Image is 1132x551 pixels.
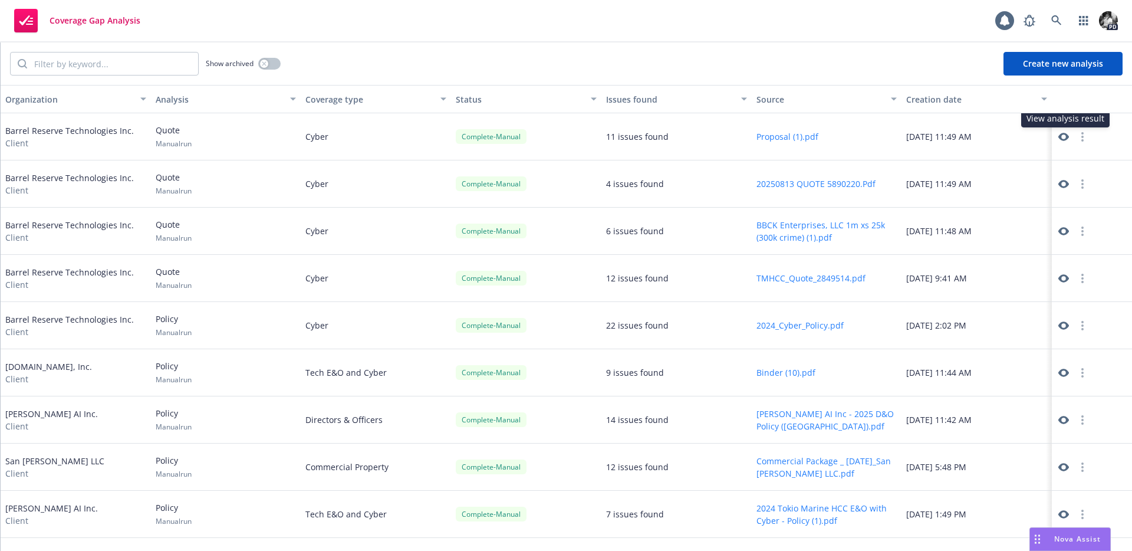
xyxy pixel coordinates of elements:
[156,422,192,432] span: Manual run
[156,407,192,432] div: Policy
[456,507,526,522] div: Complete - Manual
[756,272,866,284] button: TMHCC_Quote_2849514.pdf
[301,349,451,396] div: Tech E&O and Cyber
[5,502,98,527] div: [PERSON_NAME] AI Inc.
[5,514,98,527] span: Client
[901,491,1052,538] div: [DATE] 1:49 PM
[156,469,192,479] span: Manual run
[901,113,1052,160] div: [DATE] 11:49 AM
[9,4,145,37] a: Coverage Gap Analysis
[156,265,192,290] div: Quote
[305,93,433,106] div: Coverage type
[1099,11,1118,30] img: photo
[301,85,451,113] button: Coverage type
[5,455,104,480] div: San [PERSON_NAME] LLC
[606,93,734,106] div: Issues found
[606,508,664,520] div: 7 issues found
[756,319,844,332] button: 2024_Cyber_Policy.pdf
[606,130,669,143] div: 11 issues found
[756,502,897,527] button: 2024 Tokio Marine HCC E&O with Cyber - Policy (1).pdf
[1054,534,1101,544] span: Nova Assist
[301,208,451,255] div: Cyber
[756,366,815,379] button: Binder (10).pdf
[156,139,192,149] span: Manual run
[906,93,1034,106] div: Creation date
[456,271,526,286] div: Complete - Manual
[901,160,1052,208] div: [DATE] 11:49 AM
[606,272,669,284] div: 12 issues found
[5,420,98,432] span: Client
[156,233,192,243] span: Manual run
[456,460,526,474] div: Complete - Manual
[156,218,192,243] div: Quote
[901,302,1052,349] div: [DATE] 2:02 PM
[456,176,526,191] div: Complete - Manual
[901,396,1052,444] div: [DATE] 11:42 AM
[301,160,451,208] div: Cyber
[456,412,526,427] div: Complete - Manual
[606,461,669,473] div: 12 issues found
[456,318,526,333] div: Complete - Manual
[5,313,134,338] div: Barrel Reserve Technologies Inc.
[752,85,902,113] button: Source
[156,516,192,526] span: Manual run
[456,129,526,144] div: Complete - Manual
[1021,109,1110,127] div: View analysis result
[756,455,897,480] button: Commercial Package _ [DATE]_San [PERSON_NAME] LLC.pdf
[301,444,451,491] div: Commercial Property
[156,280,192,290] span: Manual run
[451,85,601,113] button: Status
[1030,528,1045,550] div: Drag to move
[601,85,752,113] button: Issues found
[1003,52,1123,76] button: Create new analysis
[156,454,192,479] div: Policy
[5,219,134,244] div: Barrel Reserve Technologies Inc.
[5,124,134,149] div: Barrel Reserve Technologies Inc.
[606,366,664,379] div: 9 issues found
[1018,9,1041,32] a: Report a Bug
[18,59,27,68] svg: Search
[156,360,192,385] div: Policy
[151,85,301,113] button: Analysis
[901,349,1052,396] div: [DATE] 11:44 AM
[5,266,134,291] div: Barrel Reserve Technologies Inc.
[301,113,451,160] div: Cyber
[156,375,192,385] span: Manual run
[156,124,192,149] div: Quote
[156,186,192,196] span: Manual run
[456,224,526,238] div: Complete - Manual
[901,208,1052,255] div: [DATE] 11:48 AM
[156,93,284,106] div: Analysis
[756,93,884,106] div: Source
[606,319,669,332] div: 22 issues found
[1,85,151,113] button: Organization
[206,58,254,68] span: Show archived
[606,225,664,237] div: 6 issues found
[5,467,104,480] span: Client
[156,313,192,337] div: Policy
[156,171,192,196] div: Quote
[5,184,134,196] span: Client
[156,501,192,526] div: Policy
[5,93,133,106] div: Organization
[756,178,876,190] button: 20250813 QUOTE 5890220.Pdf
[756,408,897,432] button: [PERSON_NAME] AI Inc - 2025 D&O Policy ([GEOGRAPHIC_DATA]).pdf
[5,360,92,385] div: [DOMAIN_NAME], Inc.
[5,137,134,149] span: Client
[756,219,897,244] button: BBCK Enterprises, LLC 1m xs 25k (300k crime) (1).pdf
[1072,9,1095,32] a: Switch app
[901,444,1052,491] div: [DATE] 5:48 PM
[1029,527,1111,551] button: Nova Assist
[301,255,451,302] div: Cyber
[27,53,198,75] input: Filter by keyword...
[5,408,98,432] div: [PERSON_NAME] AI Inc.
[606,178,664,190] div: 4 issues found
[456,93,584,106] div: Status
[156,327,192,337] span: Manual run
[901,85,1052,113] button: Creation date
[901,255,1052,302] div: [DATE] 9:41 AM
[756,130,818,143] button: Proposal (1).pdf
[5,172,134,196] div: Barrel Reserve Technologies Inc.
[5,278,134,291] span: Client
[301,396,451,444] div: Directors & Officers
